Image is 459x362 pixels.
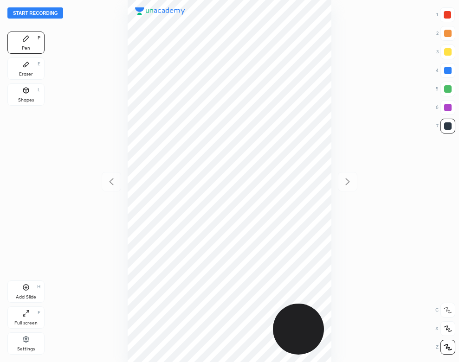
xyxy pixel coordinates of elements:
div: Pen [22,46,30,51]
button: Start recording [7,7,63,19]
div: 2 [436,26,455,41]
div: 6 [436,100,455,115]
div: Eraser [19,72,33,76]
div: E [38,62,40,66]
div: 5 [436,82,455,96]
div: C [435,303,455,318]
div: 3 [436,44,455,59]
div: F [38,311,40,315]
div: Settings [17,347,35,351]
div: H [37,285,40,289]
div: Z [436,340,455,355]
div: L [38,88,40,92]
div: 4 [436,63,455,78]
div: Full screen [14,321,38,325]
div: X [435,321,455,336]
div: Shapes [18,98,34,102]
div: 7 [436,119,455,133]
div: Add Slide [16,295,36,299]
img: logo.38c385cc.svg [135,7,185,15]
div: P [38,36,40,40]
div: 1 [436,7,455,22]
